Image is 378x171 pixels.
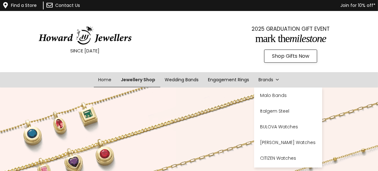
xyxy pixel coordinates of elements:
[254,119,322,135] a: BULOVA Watches
[254,72,285,88] a: Brands
[204,72,254,88] a: Engagement Rings
[264,50,317,63] a: Shop Gifts Now
[16,47,154,55] p: SINCE [DATE]
[11,2,37,8] a: Find a Store
[116,72,160,88] a: Jewellery Shop
[254,88,322,103] a: Malo Bands
[255,33,290,44] span: Mark the
[290,33,326,44] span: Milestone
[254,150,322,166] a: CITIZEN Watches
[117,2,375,9] p: Join for 10% off*
[254,135,322,150] a: [PERSON_NAME] Watches
[94,72,116,88] a: Home
[254,103,322,119] a: Italgem Steel
[272,54,309,59] span: Shop Gifts Now
[160,72,204,88] a: Wedding Bands
[56,2,80,8] a: Contact Us
[221,24,360,34] p: 2025 GRADUATION GIFT EVENT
